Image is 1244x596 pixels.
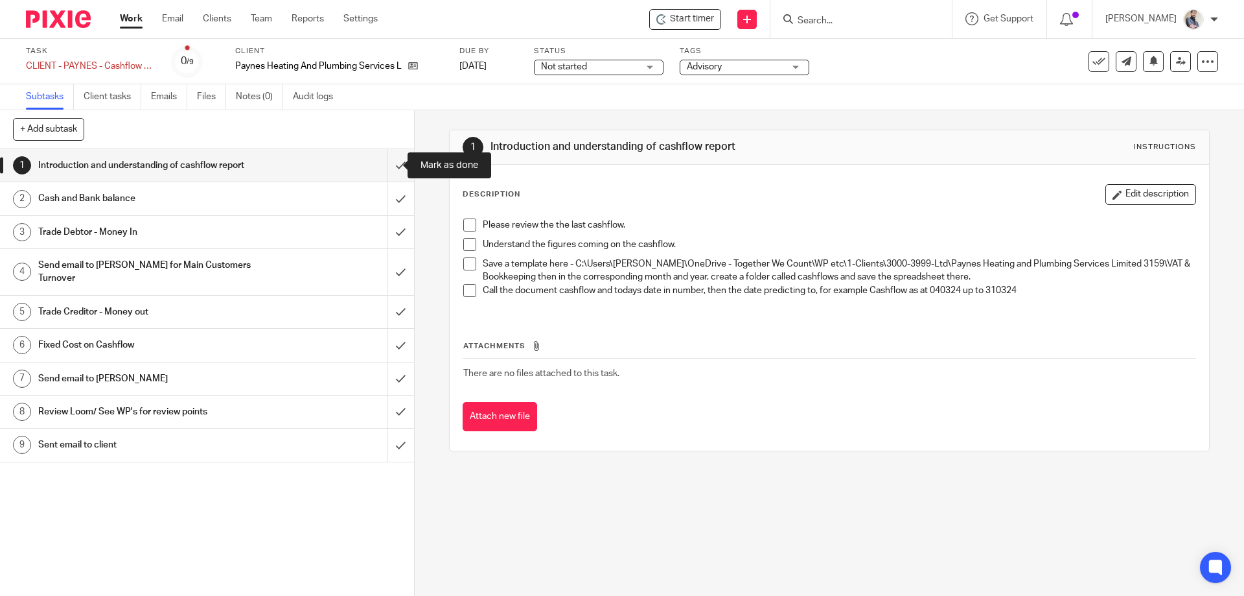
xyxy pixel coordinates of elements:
[13,303,31,321] div: 5
[541,62,587,71] span: Not started
[13,263,31,281] div: 4
[26,60,155,73] div: CLIENT - PAYNES - Cashflow Forecast - Month End Cashflow
[13,190,31,208] div: 2
[38,156,262,175] h1: Introduction and understanding of cashflow report
[26,10,91,28] img: Pixie
[251,12,272,25] a: Team
[236,84,283,110] a: Notes (0)
[483,219,1195,232] p: Please review the the last cashflow.
[235,60,402,73] p: Paynes Heating And Plumbing Services Limited
[483,257,1195,284] p: Save a template here - C:\Users\[PERSON_NAME]\OneDrive - Together We Count\WP etc\1-Clients\3000-...
[1105,184,1196,205] button: Edit description
[162,12,183,25] a: Email
[38,435,262,455] h1: Sent email to client
[459,46,518,56] label: Due by
[38,189,262,208] h1: Cash and Bank balance
[38,256,262,289] h1: Send email to [PERSON_NAME] for Main Customers Turnover
[13,118,84,140] button: + Add subtask
[459,62,487,71] span: [DATE]
[463,137,483,158] div: 1
[38,335,262,355] h1: Fixed Cost on Cashflow
[151,84,187,110] a: Emails
[483,284,1195,297] p: Call the document cashflow and todays date in number, then the date predicting to, for example Ca...
[687,62,722,71] span: Advisory
[38,302,262,322] h1: Trade Creditor - Money out
[13,336,31,354] div: 6
[343,12,378,25] a: Settings
[38,369,262,388] h1: Send email to [PERSON_NAME]
[26,84,74,110] a: Subtasks
[38,222,262,242] h1: Trade Debtor - Money In
[463,369,619,378] span: There are no files attached to this task.
[293,84,343,110] a: Audit logs
[13,403,31,421] div: 8
[463,402,537,431] button: Attach new file
[1183,9,1204,30] img: Pixie%2002.jpg
[38,402,262,422] h1: Review Loom/ See WP's for review points
[670,12,714,26] span: Start timer
[84,84,141,110] a: Client tasks
[292,12,324,25] a: Reports
[26,46,155,56] label: Task
[463,342,525,350] span: Attachments
[1105,12,1177,25] p: [PERSON_NAME]
[680,46,809,56] label: Tags
[984,14,1033,23] span: Get Support
[796,16,913,27] input: Search
[235,46,443,56] label: Client
[649,9,721,30] div: Paynes Heating And Plumbing Services Limited - CLIENT - PAYNES - Cashflow Forecast - Month End Ca...
[13,370,31,388] div: 7
[187,58,194,66] small: /9
[181,54,194,69] div: 0
[13,436,31,454] div: 9
[197,84,226,110] a: Files
[13,156,31,174] div: 1
[120,12,143,25] a: Work
[490,140,857,154] h1: Introduction and understanding of cashflow report
[1134,142,1196,152] div: Instructions
[483,238,1195,251] p: Understand the figures coming on the cashflow.
[534,46,663,56] label: Status
[13,223,31,241] div: 3
[463,189,520,200] p: Description
[203,12,231,25] a: Clients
